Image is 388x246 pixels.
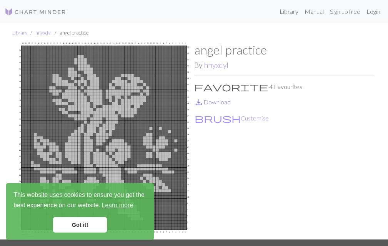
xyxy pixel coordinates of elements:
[276,4,301,19] a: Library
[204,61,228,69] a: hnyxdyl
[194,113,269,123] button: CustomiseCustomise
[194,97,203,107] span: save_alt
[195,114,241,123] i: Customise
[363,4,383,19] a: Login
[52,29,88,36] li: angel practice
[194,82,374,91] p: 4 Favourites
[53,217,107,233] a: dismiss cookie message
[194,81,268,92] span: favorite
[194,61,374,69] h2: By
[35,30,52,36] a: hnyxdyl
[194,43,374,57] h1: angel practice
[13,190,147,211] span: This website uses cookies to ensure you get the best experience on our website.
[301,4,327,19] a: Manual
[194,98,231,106] a: DownloadDownload
[194,82,268,91] i: Favourite
[195,113,241,124] span: brush
[100,200,134,211] a: learn more about cookies
[5,7,66,17] img: Logo
[12,30,27,36] a: Library
[6,183,154,240] div: cookieconsent
[194,97,203,107] i: Download
[14,43,194,239] img: angel practice
[327,4,363,19] a: Sign up free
